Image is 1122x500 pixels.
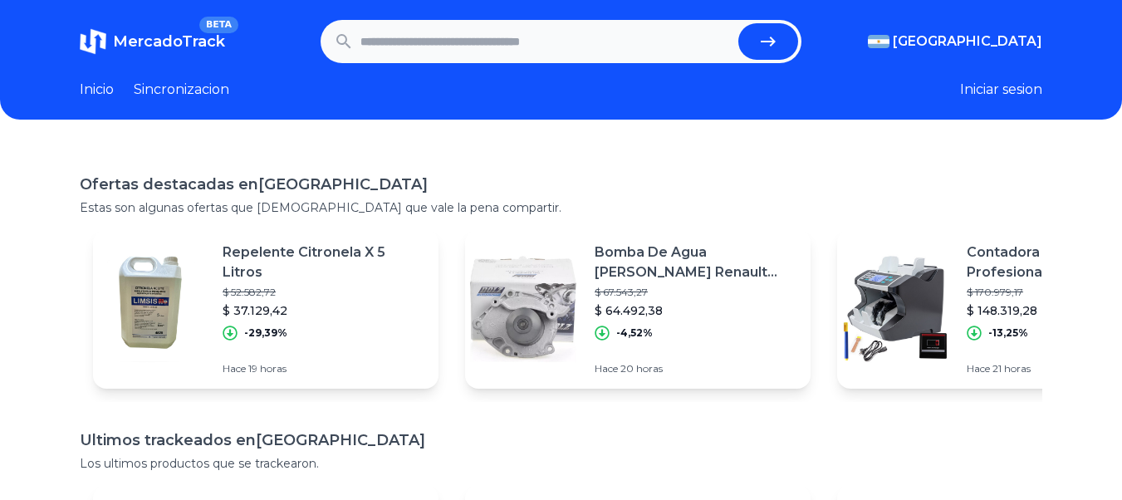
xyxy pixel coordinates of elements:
[80,429,1042,452] h1: Ultimos trackeados en [GEOGRAPHIC_DATA]
[616,326,653,340] p: -4,52%
[595,302,797,319] p: $ 64.492,38
[93,229,439,389] a: Featured imageRepelente Citronela X 5 Litros$ 52.582,72$ 37.129,42-29,39%Hace 19 horas
[595,362,797,375] p: Hace 20 horas
[223,286,425,299] p: $ 52.582,72
[199,17,238,33] span: BETA
[595,243,797,282] p: Bomba De Agua [PERSON_NAME] Renault Duster Oroch 2.0 16v Desde 2016
[80,28,225,55] a: MercadoTrackBETA
[80,455,1042,472] p: Los ultimos productos que se trackearon.
[223,243,425,282] p: Repelente Citronela X 5 Litros
[93,251,209,367] img: Featured image
[465,229,811,389] a: Featured imageBomba De Agua [PERSON_NAME] Renault Duster Oroch 2.0 16v Desde 2016$ 67.543,27$ 64....
[960,80,1042,100] button: Iniciar sesion
[244,326,287,340] p: -29,39%
[223,362,425,375] p: Hace 19 horas
[80,28,106,55] img: MercadoTrack
[113,32,225,51] span: MercadoTrack
[134,80,229,100] a: Sincronizacion
[465,251,581,367] img: Featured image
[868,32,1042,51] button: [GEOGRAPHIC_DATA]
[80,199,1042,216] p: Estas son algunas ofertas que [DEMOGRAPHIC_DATA] que vale la pena compartir.
[868,35,889,48] img: Argentina
[223,302,425,319] p: $ 37.129,42
[80,173,1042,196] h1: Ofertas destacadas en [GEOGRAPHIC_DATA]
[837,251,953,367] img: Featured image
[893,32,1042,51] span: [GEOGRAPHIC_DATA]
[595,286,797,299] p: $ 67.543,27
[988,326,1028,340] p: -13,25%
[80,80,114,100] a: Inicio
